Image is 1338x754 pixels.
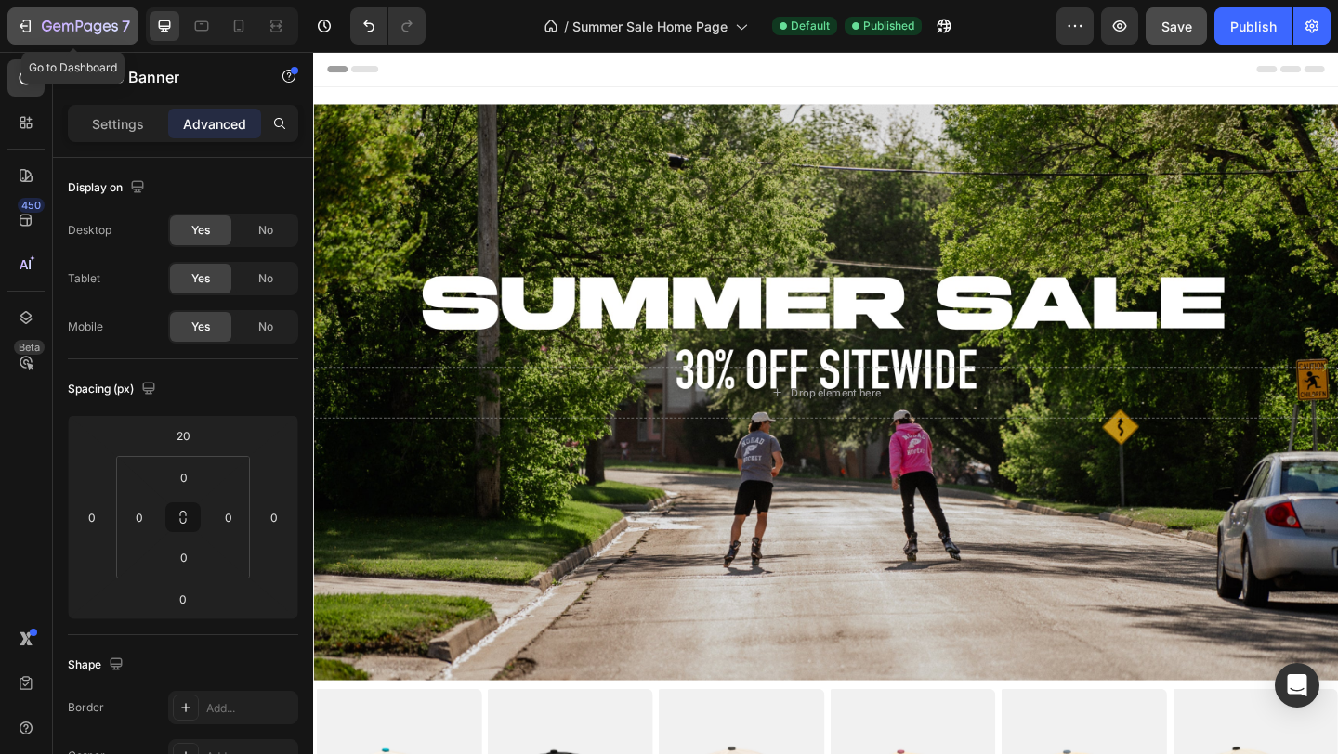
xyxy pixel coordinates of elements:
[191,222,210,239] span: Yes
[164,585,202,613] input: 0
[1146,7,1207,45] button: Save
[68,699,104,716] div: Border
[258,222,273,239] span: No
[1161,19,1192,34] span: Save
[791,18,830,34] span: Default
[68,270,100,287] div: Tablet
[165,463,203,491] input: 0px
[68,222,111,239] div: Desktop
[258,318,273,335] span: No
[68,318,103,335] div: Mobile
[7,7,138,45] button: 7
[1230,17,1277,36] div: Publish
[258,270,273,287] span: No
[90,66,248,88] p: Hero Banner
[14,340,45,355] div: Beta
[68,377,160,402] div: Spacing (px)
[313,52,1338,754] iframe: Design area
[1275,663,1319,708] div: Open Intercom Messenger
[863,18,914,34] span: Published
[68,175,149,201] div: Display on
[191,318,210,335] span: Yes
[350,7,426,45] div: Undo/Redo
[165,543,203,571] input: 0px
[164,422,202,449] input: 20
[206,700,294,717] div: Add...
[572,17,728,36] span: Summer Sale Home Page
[92,114,144,134] p: Settings
[1214,7,1292,45] button: Publish
[191,270,210,287] span: Yes
[215,503,243,531] input: 0px
[18,198,45,213] div: 450
[68,653,127,678] div: Shape
[122,15,130,37] p: 7
[519,363,618,378] div: Drop element here
[125,503,153,531] input: 0px
[183,114,246,134] p: Advanced
[78,503,106,531] input: 0
[260,503,288,531] input: 0
[564,17,569,36] span: /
